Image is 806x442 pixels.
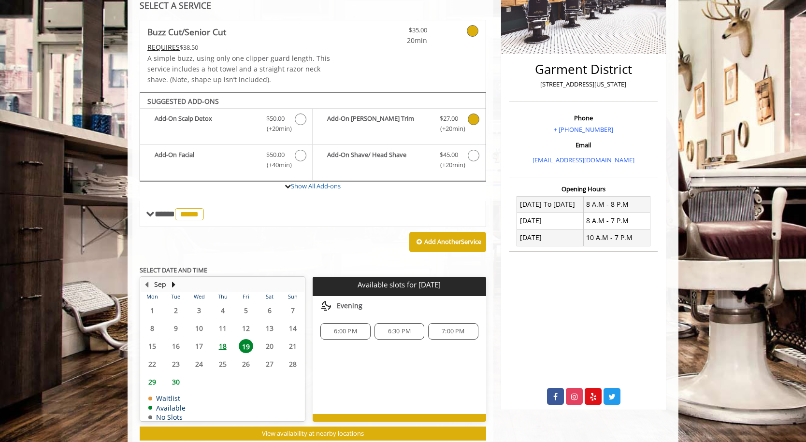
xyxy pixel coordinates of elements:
h3: Phone [512,114,655,121]
span: (+20min ) [434,160,463,170]
td: Select day29 [141,373,164,391]
span: This service needs some Advance to be paid before we block your appointment [147,43,180,52]
button: View availability at nearby locations [140,427,486,441]
span: $50.00 [266,114,285,124]
span: (+20min ) [261,124,290,134]
a: + [PHONE_NUMBER] [554,125,613,134]
b: Add-On Facial [155,150,257,170]
p: A simple buzz, using only one clipper guard length. This service includes a hot towel and a strai... [147,53,342,86]
label: Add-On Beard Trim [317,114,480,136]
b: Buzz Cut/Senior Cut [147,25,226,39]
b: Add Another Service [424,237,481,246]
th: Wed [187,292,211,301]
button: Next Month [170,279,177,290]
td: Select day19 [234,337,258,355]
label: Add-On Scalp Detox [145,114,307,136]
span: (+20min ) [434,124,463,134]
th: Thu [211,292,234,301]
th: Tue [164,292,187,301]
td: 8 A.M - 7 P.M [583,213,650,229]
div: SELECT A SERVICE [140,1,486,10]
span: 18 [216,339,230,353]
td: 8 A.M - 8 P.M [583,196,650,213]
td: No Slots [148,413,186,421]
span: Evening [337,302,362,310]
b: Add-On Shave/ Head Shave [327,150,430,170]
div: 6:00 PM [320,323,370,340]
span: (+40min ) [261,160,290,170]
b: SUGGESTED ADD-ONS [147,97,219,106]
div: Buzz Cut/Senior Cut Add-onS [140,92,486,182]
span: 7:00 PM [442,328,464,335]
td: Select day30 [164,373,187,391]
span: 29 [145,375,159,389]
div: 7:00 PM [428,323,478,340]
h3: Email [512,142,655,148]
span: 20min [370,35,427,46]
th: Fri [234,292,258,301]
td: [DATE] [517,213,584,229]
p: Available slots for [DATE] [317,281,482,289]
b: Add-On Scalp Detox [155,114,257,134]
b: SELECT DATE AND TIME [140,266,207,274]
button: Previous Month [143,279,150,290]
a: $35.00 [370,20,427,46]
a: Show All Add-ons [291,182,341,190]
th: Mon [141,292,164,301]
h2: Garment District [512,62,655,76]
span: 19 [239,339,253,353]
td: 10 A.M - 7 P.M [583,229,650,246]
th: Sun [281,292,305,301]
a: [EMAIL_ADDRESS][DOMAIN_NAME] [533,156,634,164]
td: [DATE] [517,229,584,246]
span: 6:30 PM [388,328,411,335]
span: $45.00 [440,150,458,160]
span: 30 [169,375,183,389]
td: Waitlist [148,395,186,402]
td: Available [148,404,186,412]
th: Sat [258,292,281,301]
span: $50.00 [266,150,285,160]
td: Select day18 [211,337,234,355]
label: Add-On Shave/ Head Shave [317,150,480,172]
div: 6:30 PM [374,323,424,340]
h3: Opening Hours [509,185,658,192]
span: $27.00 [440,114,458,124]
p: [STREET_ADDRESS][US_STATE] [512,79,655,89]
b: Add-On [PERSON_NAME] Trim [327,114,430,134]
span: 6:00 PM [334,328,357,335]
img: evening slots [320,300,332,312]
td: [DATE] To [DATE] [517,196,584,213]
button: Add AnotherService [409,232,486,252]
span: View availability at nearby locations [262,429,364,438]
button: Sep [154,279,166,290]
label: Add-On Facial [145,150,307,172]
div: $38.50 [147,42,342,53]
